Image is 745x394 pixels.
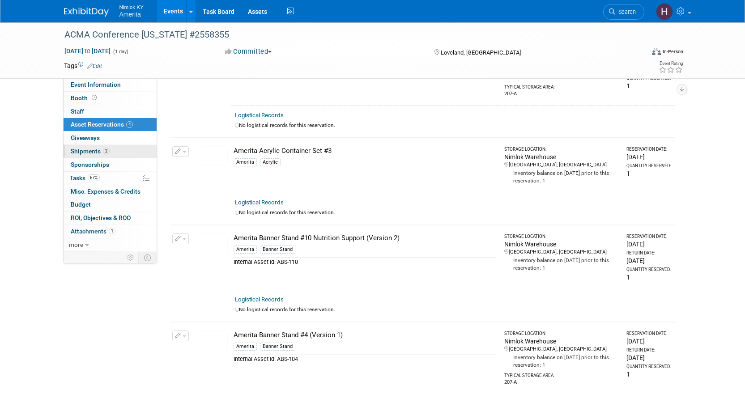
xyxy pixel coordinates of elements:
[235,306,671,314] div: No logistical records for this reservation.
[626,240,671,249] div: [DATE]
[71,94,98,102] span: Booth
[64,78,157,91] a: Event Information
[234,246,257,254] div: Amerita
[235,296,284,303] a: Logistical Records
[71,134,100,141] span: Giveaways
[71,81,121,88] span: Event Information
[504,346,619,353] div: [GEOGRAPHIC_DATA], [GEOGRAPHIC_DATA]
[592,47,684,60] div: Event Format
[64,172,157,185] a: Tasks67%
[260,158,281,166] div: Acrylic
[235,122,671,129] div: No logistical records for this reservation.
[626,337,671,346] div: [DATE]
[64,8,109,17] img: ExhibitDay
[626,353,671,362] div: [DATE]
[71,214,131,221] span: ROI, Objectives & ROO
[64,185,157,198] a: Misc. Expenses & Credits
[71,148,110,155] span: Shipments
[626,163,671,169] div: Quantity Reserved:
[626,256,671,265] div: [DATE]
[234,158,257,166] div: Amerita
[235,209,671,216] div: No logistical records for this reservation.
[103,148,110,154] span: 2
[64,131,157,144] a: Giveaways
[234,233,496,243] div: Amerita Banner Stand #10 Nutrition Support (Version 2)
[626,347,671,353] div: Return Date:
[504,256,619,272] div: Inventory balance on [DATE] prior to this reservation: 1
[652,48,661,55] img: Format-Inperson.png
[626,153,671,161] div: [DATE]
[504,146,619,153] div: Storage Location:
[222,47,275,56] button: Committed
[109,228,115,234] span: 1
[504,249,619,256] div: [GEOGRAPHIC_DATA], [GEOGRAPHIC_DATA]
[90,94,98,101] span: Booth not reserved yet
[234,343,257,351] div: Amerita
[64,212,157,225] a: ROI, Objectives & ROO
[88,174,100,181] span: 67%
[64,118,157,131] a: Asset Reservations4
[626,250,671,256] div: Return Date:
[126,121,133,128] span: 4
[235,199,284,206] a: Logistical Records
[615,8,636,15] span: Search
[234,355,496,363] div: Internal Asset Id: ABS-104
[64,105,157,118] a: Staff
[235,112,284,119] a: Logistical Records
[70,174,100,182] span: Tasks
[71,161,109,168] span: Sponsorships
[71,201,91,208] span: Budget
[83,47,92,55] span: to
[260,246,295,254] div: Banner Stand
[504,330,619,337] div: Storage Location:
[504,353,619,369] div: Inventory balance on [DATE] prior to this reservation: 1
[64,92,157,105] a: Booth
[234,258,496,266] div: Internal Asset Id: ABS-110
[504,369,619,379] div: Typical Storage Area:
[64,238,157,251] a: more
[64,158,157,171] a: Sponsorships
[64,145,157,158] a: Shipments2
[61,27,631,43] div: ACMA Conference [US_STATE] #2558355
[71,108,84,115] span: Staff
[504,379,619,386] div: 207-A
[656,3,673,20] img: Hannah Durbin
[504,337,619,346] div: Nimlok Warehouse
[234,146,496,156] div: Amerita Acrylic Container Set #3
[71,121,133,128] span: Asset Reservations
[202,146,228,166] img: View Images
[112,49,128,55] span: (1 day)
[626,364,671,370] div: Quantity Reserved:
[626,146,671,153] div: Reservation Date:
[659,61,683,66] div: Event Rating
[138,252,157,263] td: Toggle Event Tabs
[71,188,140,195] span: Misc. Expenses & Credits
[504,169,619,185] div: Inventory balance on [DATE] prior to this reservation: 1
[626,330,671,337] div: Reservation Date:
[260,343,295,351] div: Banner Stand
[626,267,671,273] div: Quantity Reserved:
[69,241,83,248] span: more
[87,63,102,69] a: Edit
[64,225,157,238] a: Attachments1
[119,11,141,18] span: Amerita
[441,49,521,56] span: Loveland, [GEOGRAPHIC_DATA]
[504,233,619,240] div: Storage Location:
[119,2,144,11] span: Nimlok KY
[64,198,157,211] a: Budget
[662,48,683,55] div: In-Person
[626,81,671,90] div: 1
[626,370,671,379] div: 1
[123,252,139,263] td: Personalize Event Tab Strip
[71,228,115,235] span: Attachments
[626,169,671,178] div: 1
[603,4,644,20] a: Search
[202,233,228,253] img: View Images
[504,153,619,161] div: Nimlok Warehouse
[64,47,111,55] span: [DATE] [DATE]
[504,80,619,90] div: Typical Storage Area:
[626,273,671,282] div: 1
[234,330,496,340] div: Amerita Banner Stand #4 (Version 1)
[64,61,102,70] td: Tags
[504,90,619,97] div: 207-A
